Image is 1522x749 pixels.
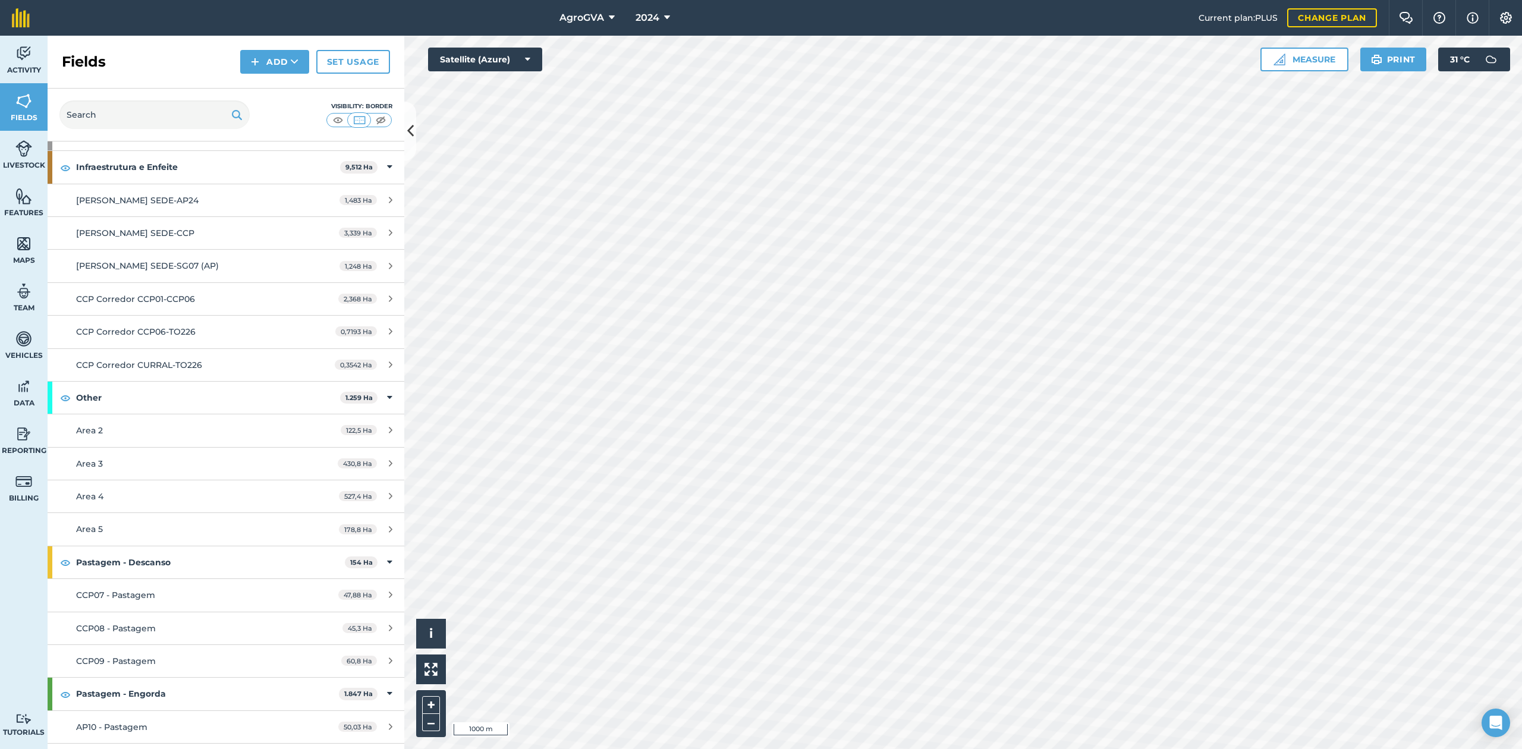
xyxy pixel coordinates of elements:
[60,555,71,569] img: svg+xml;base64,PHN2ZyB4bWxucz0iaHR0cDovL3d3dy53My5vcmcvMjAwMC9zdmciIHdpZHRoPSIxOCIgaGVpZ2h0PSIyNC...
[373,114,388,126] img: svg+xml;base64,PHN2ZyB4bWxucz0iaHR0cDovL3d3dy53My5vcmcvMjAwMC9zdmciIHdpZHRoPSI1MCIgaGVpZ2h0PSI0MC...
[76,326,196,337] span: CCP Corredor CCP06-TO226
[15,45,32,62] img: svg+xml;base64,PD94bWwgdmVyc2lvbj0iMS4wIiBlbmNvZGluZz0idXRmLTgiPz4KPCEtLSBHZW5lcmF0b3I6IEFkb2JlIE...
[1399,12,1413,24] img: Two speech bubbles overlapping with the left bubble in the forefront
[48,217,404,249] a: [PERSON_NAME] SEDE-CCP3,339 Ha
[342,623,377,633] span: 45,3 Ha
[339,524,377,534] span: 178,8 Ha
[76,425,103,436] span: Area 2
[76,151,340,183] strong: Infraestrutura e Enfeite
[76,546,345,578] strong: Pastagem - Descanso
[1482,709,1510,737] div: Open Intercom Messenger
[76,360,202,370] span: CCP Corredor CURRAL-TO226
[48,612,404,644] a: CCP08 - Pastagem45,3 Ha
[48,382,404,414] div: Other1.259 Ha
[76,656,156,666] span: CCP09 - Pastagem
[15,187,32,205] img: svg+xml;base64,PHN2ZyB4bWxucz0iaHR0cDovL3d3dy53My5vcmcvMjAwMC9zdmciIHdpZHRoPSI1NiIgaGVpZ2h0PSI2MC...
[62,52,106,71] h2: Fields
[338,590,377,600] span: 47,88 Ha
[422,696,440,714] button: +
[48,579,404,611] a: CCP07 - Pastagem47,88 Ha
[331,114,345,126] img: svg+xml;base64,PHN2ZyB4bWxucz0iaHR0cDovL3d3dy53My5vcmcvMjAwMC9zdmciIHdpZHRoPSI1MCIgaGVpZ2h0PSI0MC...
[15,425,32,443] img: svg+xml;base64,PD94bWwgdmVyc2lvbj0iMS4wIiBlbmNvZGluZz0idXRmLTgiPz4KPCEtLSBHZW5lcmF0b3I6IEFkb2JlIE...
[339,228,377,238] span: 3,339 Ha
[344,690,373,698] strong: 1.847 Ha
[422,714,440,731] button: –
[59,100,250,129] input: Search
[60,391,71,405] img: svg+xml;base64,PHN2ZyB4bWxucz0iaHR0cDovL3d3dy53My5vcmcvMjAwMC9zdmciIHdpZHRoPSIxOCIgaGVpZ2h0PSIyNC...
[1260,48,1348,71] button: Measure
[339,195,377,205] span: 1,483 Ha
[76,678,339,710] strong: Pastagem - Engorda
[428,48,542,71] button: Satellite (Azure)
[416,619,446,649] button: i
[345,163,373,171] strong: 9,512 Ha
[76,382,340,414] strong: Other
[76,294,195,304] span: CCP Corredor CCP01-CCP06
[350,558,373,567] strong: 154 Ha
[76,722,147,732] span: AP10 - Pastagem
[15,377,32,395] img: svg+xml;base64,PD94bWwgdmVyc2lvbj0iMS4wIiBlbmNvZGluZz0idXRmLTgiPz4KPCEtLSBHZW5lcmF0b3I6IEFkb2JlIE...
[76,590,155,600] span: CCP07 - Pastagem
[48,678,404,710] div: Pastagem - Engorda1.847 Ha
[1467,11,1479,25] img: svg+xml;base64,PHN2ZyB4bWxucz0iaHR0cDovL3d3dy53My5vcmcvMjAwMC9zdmciIHdpZHRoPSIxNyIgaGVpZ2h0PSIxNy...
[240,50,309,74] button: Add
[76,524,103,534] span: Area 5
[335,360,377,370] span: 0,3542 Ha
[15,235,32,253] img: svg+xml;base64,PHN2ZyB4bWxucz0iaHR0cDovL3d3dy53My5vcmcvMjAwMC9zdmciIHdpZHRoPSI1NiIgaGVpZ2h0PSI2MC...
[48,184,404,216] a: [PERSON_NAME] SEDE-AP241,483 Ha
[341,656,377,666] span: 60,8 Ha
[48,546,404,578] div: Pastagem - Descanso154 Ha
[48,711,404,743] a: AP10 - Pastagem50,03 Ha
[15,713,32,725] img: svg+xml;base64,PD94bWwgdmVyc2lvbj0iMS4wIiBlbmNvZGluZz0idXRmLTgiPz4KPCEtLSBHZW5lcmF0b3I6IEFkb2JlIE...
[48,414,404,446] a: Area 2122,5 Ha
[1273,53,1285,65] img: Ruler icon
[48,448,404,480] a: Area 3430,8 Ha
[251,55,259,69] img: svg+xml;base64,PHN2ZyB4bWxucz0iaHR0cDovL3d3dy53My5vcmcvMjAwMC9zdmciIHdpZHRoPSIxNCIgaGVpZ2h0PSIyNC...
[48,349,404,381] a: CCP Corredor CURRAL-TO2260,3542 Ha
[76,260,219,271] span: [PERSON_NAME] SEDE-SG07 (AP)
[335,326,377,336] span: 0,7193 Ha
[1360,48,1427,71] button: Print
[326,102,392,111] div: Visibility: Border
[341,425,377,435] span: 122,5 Ha
[1438,48,1510,71] button: 31 °C
[48,316,404,348] a: CCP Corredor CCP06-TO2260,7193 Ha
[429,626,433,641] span: i
[15,282,32,300] img: svg+xml;base64,PD94bWwgdmVyc2lvbj0iMS4wIiBlbmNvZGluZz0idXRmLTgiPz4KPCEtLSBHZW5lcmF0b3I6IEFkb2JlIE...
[559,11,604,25] span: AgroGVA
[15,473,32,490] img: svg+xml;base64,PD94bWwgdmVyc2lvbj0iMS4wIiBlbmNvZGluZz0idXRmLTgiPz4KPCEtLSBHZW5lcmF0b3I6IEFkb2JlIE...
[15,330,32,348] img: svg+xml;base64,PD94bWwgdmVyc2lvbj0iMS4wIiBlbmNvZGluZz0idXRmLTgiPz4KPCEtLSBHZW5lcmF0b3I6IEFkb2JlIE...
[12,8,30,27] img: fieldmargin Logo
[338,458,377,468] span: 430,8 Ha
[1371,52,1382,67] img: svg+xml;base64,PHN2ZyB4bWxucz0iaHR0cDovL3d3dy53My5vcmcvMjAwMC9zdmciIHdpZHRoPSIxOSIgaGVpZ2h0PSIyNC...
[60,160,71,175] img: svg+xml;base64,PHN2ZyB4bWxucz0iaHR0cDovL3d3dy53My5vcmcvMjAwMC9zdmciIHdpZHRoPSIxOCIgaGVpZ2h0PSIyNC...
[352,114,367,126] img: svg+xml;base64,PHN2ZyB4bWxucz0iaHR0cDovL3d3dy53My5vcmcvMjAwMC9zdmciIHdpZHRoPSI1MCIgaGVpZ2h0PSI0MC...
[15,140,32,158] img: svg+xml;base64,PD94bWwgdmVyc2lvbj0iMS4wIiBlbmNvZGluZz0idXRmLTgiPz4KPCEtLSBHZW5lcmF0b3I6IEFkb2JlIE...
[1287,8,1377,27] a: Change plan
[48,250,404,282] a: [PERSON_NAME] SEDE-SG07 (AP)1,248 Ha
[48,645,404,677] a: CCP09 - Pastagem60,8 Ha
[48,283,404,315] a: CCP Corredor CCP01-CCP062,368 Ha
[345,394,373,402] strong: 1.259 Ha
[424,663,438,676] img: Four arrows, one pointing top left, one top right, one bottom right and the last bottom left
[636,11,659,25] span: 2024
[339,261,377,271] span: 1,248 Ha
[60,687,71,701] img: svg+xml;base64,PHN2ZyB4bWxucz0iaHR0cDovL3d3dy53My5vcmcvMjAwMC9zdmciIHdpZHRoPSIxOCIgaGVpZ2h0PSIyNC...
[76,623,156,634] span: CCP08 - Pastagem
[48,151,404,183] div: Infraestrutura e Enfeite9,512 Ha
[76,195,199,206] span: [PERSON_NAME] SEDE-AP24
[231,108,243,122] img: svg+xml;base64,PHN2ZyB4bWxucz0iaHR0cDovL3d3dy53My5vcmcvMjAwMC9zdmciIHdpZHRoPSIxOSIgaGVpZ2h0PSIyNC...
[48,513,404,545] a: Area 5178,8 Ha
[1479,48,1503,71] img: svg+xml;base64,PD94bWwgdmVyc2lvbj0iMS4wIiBlbmNvZGluZz0idXRmLTgiPz4KPCEtLSBHZW5lcmF0b3I6IEFkb2JlIE...
[338,722,377,732] span: 50,03 Ha
[1432,12,1446,24] img: A question mark icon
[1499,12,1513,24] img: A cog icon
[76,458,103,469] span: Area 3
[338,294,377,304] span: 2,368 Ha
[15,92,32,110] img: svg+xml;base64,PHN2ZyB4bWxucz0iaHR0cDovL3d3dy53My5vcmcvMjAwMC9zdmciIHdpZHRoPSI1NiIgaGVpZ2h0PSI2MC...
[76,228,194,238] span: [PERSON_NAME] SEDE-CCP
[1199,11,1278,24] span: Current plan : PLUS
[48,480,404,512] a: Area 4527,4 Ha
[339,491,377,501] span: 527,4 Ha
[1450,48,1470,71] span: 31 ° C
